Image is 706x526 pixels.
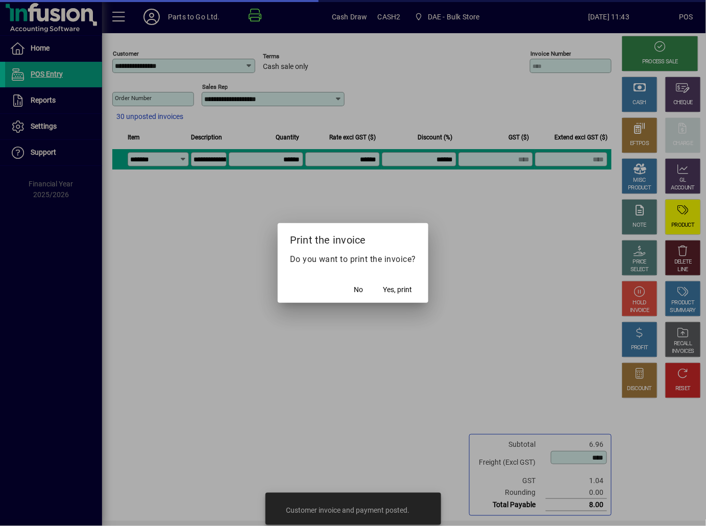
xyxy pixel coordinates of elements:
[379,280,416,299] button: Yes, print
[342,280,375,299] button: No
[354,284,363,295] span: No
[278,223,429,253] h2: Print the invoice
[383,284,412,295] span: Yes, print
[290,253,417,266] p: Do you want to print the invoice?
